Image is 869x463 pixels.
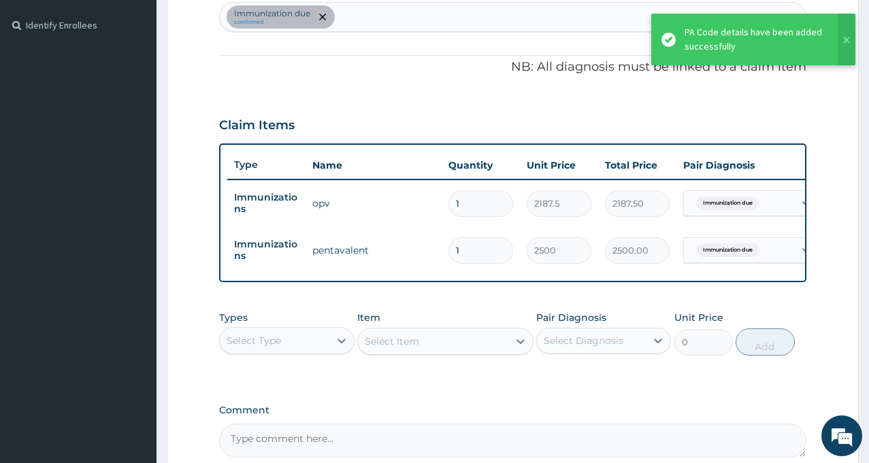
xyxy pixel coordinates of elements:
span: Immunization due [696,243,759,257]
label: Pair Diagnosis [536,311,606,324]
textarea: Type your message and hit 'Enter' [7,314,259,362]
button: Add [736,328,794,356]
p: Immunization due [234,8,310,19]
img: d_794563401_company_1708531726252_794563401 [25,68,55,102]
div: PA Code details have been added successfully [685,25,825,54]
td: Immunizations [227,185,306,222]
div: Select Diagnosis [544,334,623,347]
th: Name [306,152,442,179]
th: Type [227,152,306,177]
label: Types [219,312,248,324]
p: NB: All diagnosis must be linked to a claim item [219,58,806,76]
label: Comment [219,405,806,416]
label: Item [357,311,380,324]
td: pentavalent [306,237,442,264]
th: Total Price [598,152,676,179]
label: Unit Price [674,311,723,324]
span: We're online! [79,143,188,280]
th: Pair Diagnosis [676,152,826,179]
span: remove selection option [316,11,329,23]
h3: Claim Items [219,118,295,133]
div: Select Type [227,334,281,347]
span: Immunization due [696,196,759,210]
td: Immunizations [227,232,306,269]
th: Unit Price [520,152,598,179]
div: Chat with us now [71,76,229,94]
small: confirmed [234,19,310,26]
th: Quantity [442,152,520,179]
td: opv [306,190,442,217]
div: Minimize live chat window [223,7,256,39]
